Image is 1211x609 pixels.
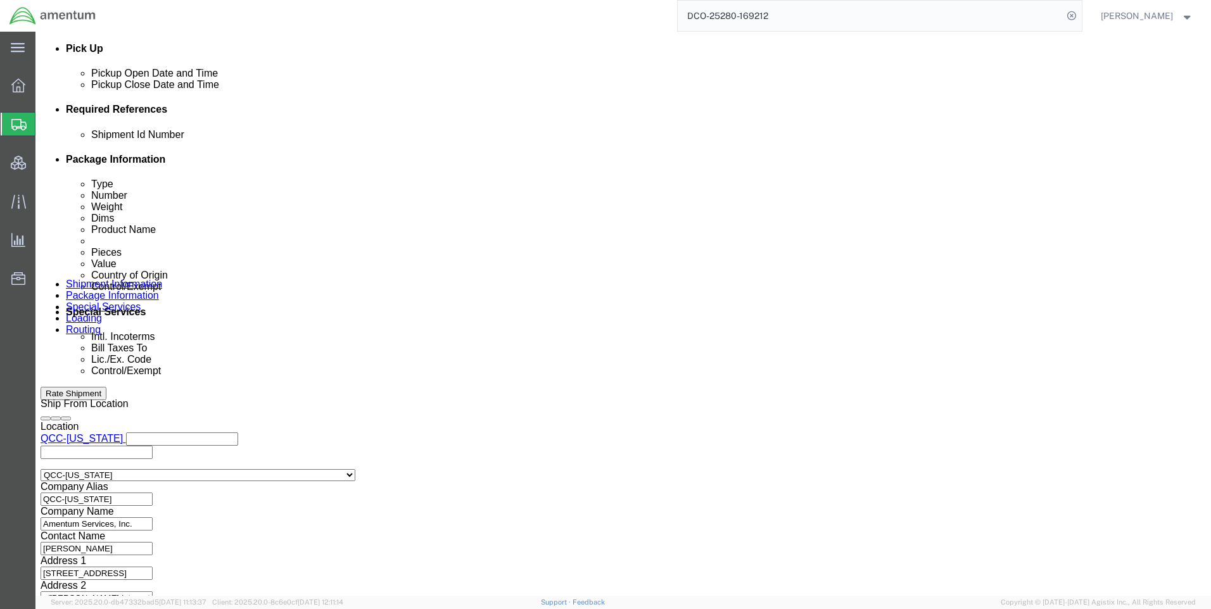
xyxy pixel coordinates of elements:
img: logo [9,6,96,25]
input: Search for shipment number, reference number [678,1,1063,31]
span: Client: 2025.20.0-8c6e0cf [212,598,343,606]
span: Copyright © [DATE]-[DATE] Agistix Inc., All Rights Reserved [1001,597,1196,608]
iframe: FS Legacy Container [35,32,1211,596]
a: Feedback [573,598,605,606]
span: [DATE] 11:13:37 [159,598,206,606]
span: Ray Cheatteam [1101,9,1173,23]
button: [PERSON_NAME] [1100,8,1194,23]
span: Server: 2025.20.0-db47332bad5 [51,598,206,606]
a: Support [541,598,573,606]
span: [DATE] 12:11:14 [298,598,343,606]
